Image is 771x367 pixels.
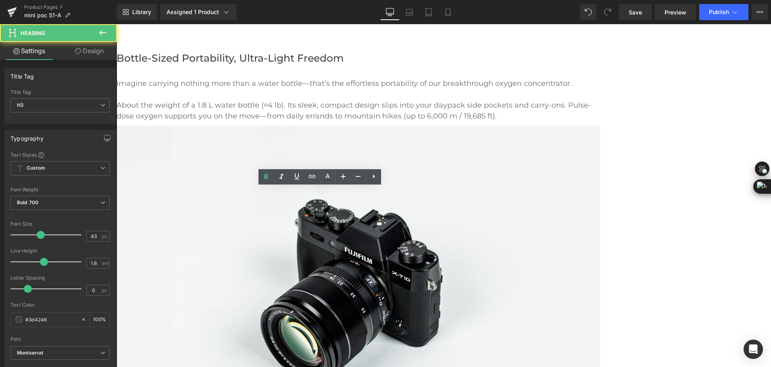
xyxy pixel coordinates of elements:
[438,4,458,20] a: Mobile
[10,221,110,227] div: Font Size
[117,4,157,20] a: New Library
[10,275,110,281] div: Letter Spacing
[132,8,151,16] span: Library
[167,8,230,16] div: Assigned 1 Product
[21,30,45,36] span: Heading
[665,8,686,17] span: Preview
[580,4,596,20] button: Undo
[117,24,771,367] iframe: To enrich screen reader interactions, please activate Accessibility in Grammarly extension settings
[655,4,696,20] a: Preview
[752,4,768,20] button: More
[10,248,110,254] div: Line Height
[699,4,748,20] button: Publish
[10,187,110,193] div: Font Weight
[17,350,43,357] i: Montserrat
[17,199,38,205] b: Bold 700
[10,151,110,158] div: Text Styles
[10,89,110,95] div: Title Tag
[744,340,763,359] div: Open Intercom Messenger
[10,68,34,80] div: Title Tag
[60,42,119,60] a: Design
[380,4,400,20] a: Desktop
[10,302,110,308] div: Text Color
[600,4,616,20] button: Redo
[419,4,438,20] a: Tablet
[24,4,117,10] a: Product Pages
[90,313,109,327] div: %
[10,131,44,142] div: Typography
[25,315,77,324] input: Color
[709,9,729,15] span: Publish
[27,165,45,172] b: Custom
[17,102,24,108] b: H2
[24,12,61,19] span: mini poc S1-A
[102,261,108,266] span: em
[10,336,110,342] div: Font
[629,8,642,17] span: Save
[102,234,108,239] span: px
[400,4,419,20] a: Laptop
[102,288,108,293] span: px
